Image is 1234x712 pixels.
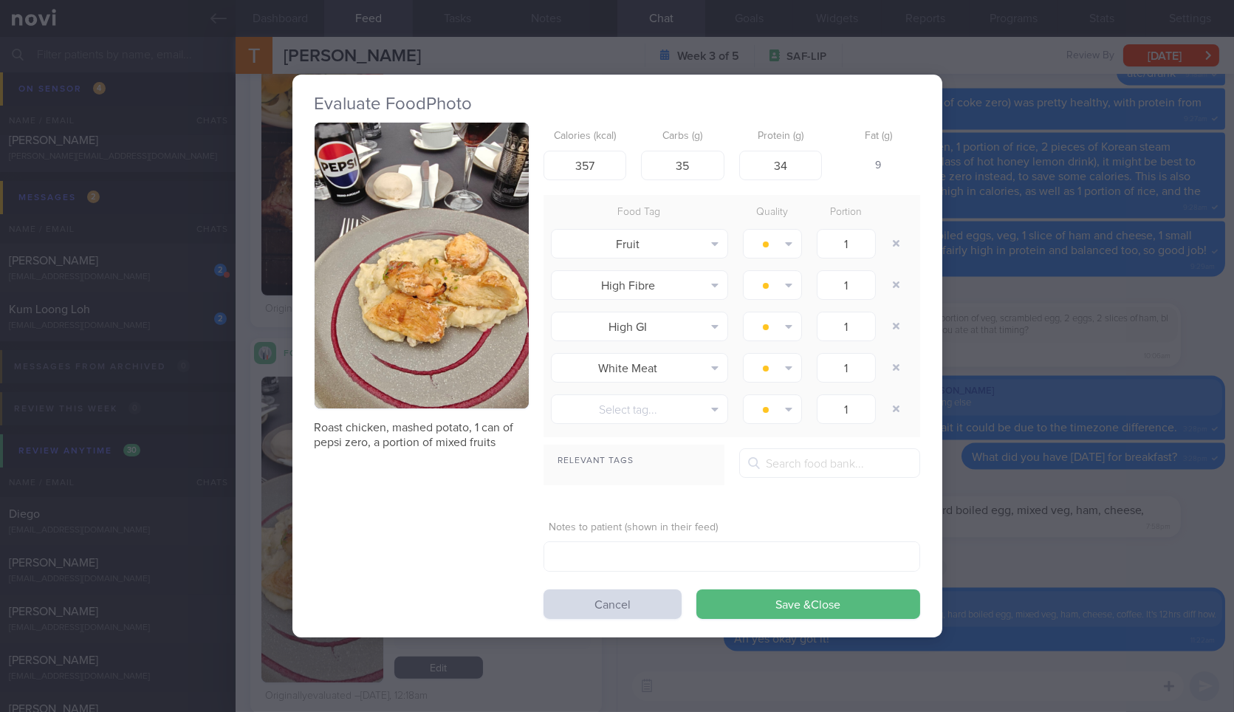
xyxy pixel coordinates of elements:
input: 33 [641,151,724,180]
label: Carbs (g) [647,130,719,143]
div: Quality [736,202,809,223]
img: Roast chicken, mashed potato, 1 can of pepsi zero, a portion of mixed fruits [315,123,529,408]
button: Cancel [544,589,682,619]
input: 250 [544,151,627,180]
button: White Meat [551,353,728,383]
input: 1.0 [817,229,876,259]
input: 9 [739,151,823,180]
button: Save &Close [696,589,920,619]
h2: Evaluate Food Photo [315,93,920,115]
input: Search food bank... [739,448,920,478]
p: Roast chicken, mashed potato, 1 can of pepsi zero, a portion of mixed fruits [315,420,529,450]
div: Relevant Tags [544,452,724,470]
button: High Fibre [551,270,728,300]
button: High GI [551,312,728,341]
label: Fat (g) [843,130,914,143]
label: Protein (g) [745,130,817,143]
div: 9 [837,151,920,182]
input: 1.0 [817,312,876,341]
label: Notes to patient (shown in their feed) [549,521,914,535]
label: Calories (kcal) [549,130,621,143]
button: Select tag... [551,394,728,424]
input: 1.0 [817,394,876,424]
div: Food Tag [544,202,736,223]
input: 1.0 [817,353,876,383]
div: Portion [809,202,883,223]
button: Fruit [551,229,728,259]
input: 1.0 [817,270,876,300]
